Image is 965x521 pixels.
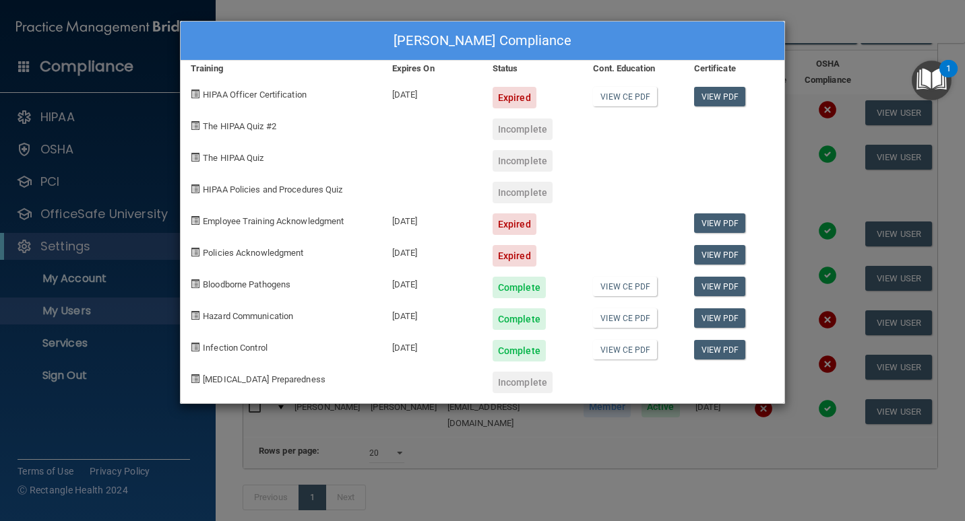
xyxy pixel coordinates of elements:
span: Bloodborne Pathogens [203,279,290,289]
div: Expired [493,87,536,108]
div: Expires On [382,61,482,77]
div: Complete [493,340,546,361]
a: View PDF [694,277,746,296]
div: [DATE] [382,203,482,235]
span: Hazard Communication [203,311,293,321]
span: The HIPAA Quiz [203,153,263,163]
div: [DATE] [382,267,482,298]
span: HIPAA Officer Certification [203,90,307,100]
div: Cont. Education [583,61,683,77]
a: View PDF [694,340,746,359]
div: [PERSON_NAME] Compliance [181,22,784,61]
span: Employee Training Acknowledgment [203,216,344,226]
div: [DATE] [382,235,482,267]
button: Open Resource Center, 1 new notification [912,61,952,100]
a: View CE PDF [593,87,657,106]
div: Incomplete [493,182,553,203]
div: Training [181,61,382,77]
span: The HIPAA Quiz #2 [203,121,276,131]
div: 1 [946,69,951,86]
div: Incomplete [493,118,553,140]
div: [DATE] [382,298,482,330]
a: View PDF [694,213,746,233]
a: View CE PDF [593,277,657,296]
span: Policies Acknowledgment [203,248,303,258]
span: Infection Control [203,343,268,353]
div: Status [482,61,583,77]
div: Expired [493,245,536,267]
div: Complete [493,277,546,298]
span: HIPAA Policies and Procedures Quiz [203,184,342,195]
div: [DATE] [382,330,482,361]
div: Complete [493,308,546,330]
span: [MEDICAL_DATA] Preparedness [203,374,325,384]
div: Expired [493,213,536,235]
div: Incomplete [493,150,553,172]
div: Incomplete [493,372,553,393]
a: View CE PDF [593,340,657,359]
a: View CE PDF [593,308,657,328]
a: View PDF [694,308,746,328]
a: View PDF [694,245,746,265]
div: Certificate [684,61,784,77]
div: [DATE] [382,77,482,108]
a: View PDF [694,87,746,106]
